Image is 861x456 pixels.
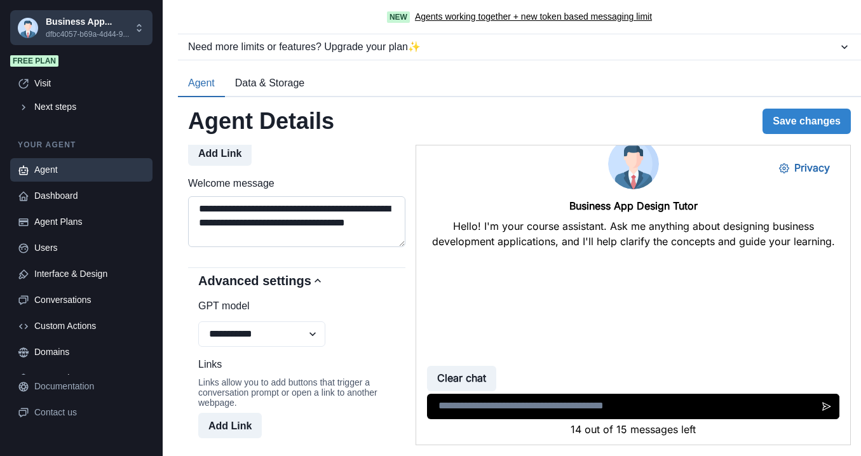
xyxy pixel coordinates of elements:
h2: Agent Details [188,107,334,135]
div: Next steps [34,100,145,114]
button: Need more limits or features? Upgrade your plan✨ [178,34,861,60]
label: Welcome message [188,176,398,191]
button: Data & Storage [225,70,315,97]
div: Domains [34,345,145,359]
h2: Business App Design Tutor [153,54,281,67]
button: Privacy Settings [353,10,424,36]
div: Users [34,241,145,255]
label: GPT model [198,298,388,314]
a: Documentation [10,375,153,398]
p: Business App... [46,15,129,29]
div: Visit [34,77,145,90]
p: Your agent [10,139,153,151]
div: Approvals [34,372,145,385]
button: Save changes [763,109,851,134]
p: dfbc4057-b69a-4d44-9... [46,29,129,40]
a: Agents working together + new token based messaging limit [415,10,652,23]
span: Free plan [10,55,58,67]
iframe: Agent Chat [416,145,850,445]
div: Need more limits or features? Upgrade your plan ✨ [188,39,838,55]
div: Links allow you to add buttons that trigger a conversation prompt or open a link to another webpage. [198,377,395,408]
h2: Advanced settings [198,273,311,288]
div: Agent [34,163,145,177]
div: Documentation [34,380,145,393]
button: Send message [398,248,423,274]
div: Dashboard [34,189,145,203]
img: Chakra UI [18,18,38,38]
button: Clear chat [11,220,80,246]
div: Interface & Design [34,267,145,281]
div: Custom Actions [34,319,145,333]
div: Conversations [34,293,145,307]
p: Hello! I'm your course assistant. Ask me anything about designing business development applicatio... [10,73,424,104]
p: 14 out of 15 messages left [11,276,423,292]
button: Agent [178,70,225,97]
div: Contact us [34,406,145,419]
button: Chakra UIBusiness App...dfbc4057-b69a-4d44-9... [10,10,153,45]
button: Add Link [198,413,262,438]
button: Advanced settings [188,268,405,293]
div: Agent Plans [34,215,145,229]
label: Links [198,357,388,372]
span: New [387,11,410,23]
button: Add Link [188,140,252,166]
